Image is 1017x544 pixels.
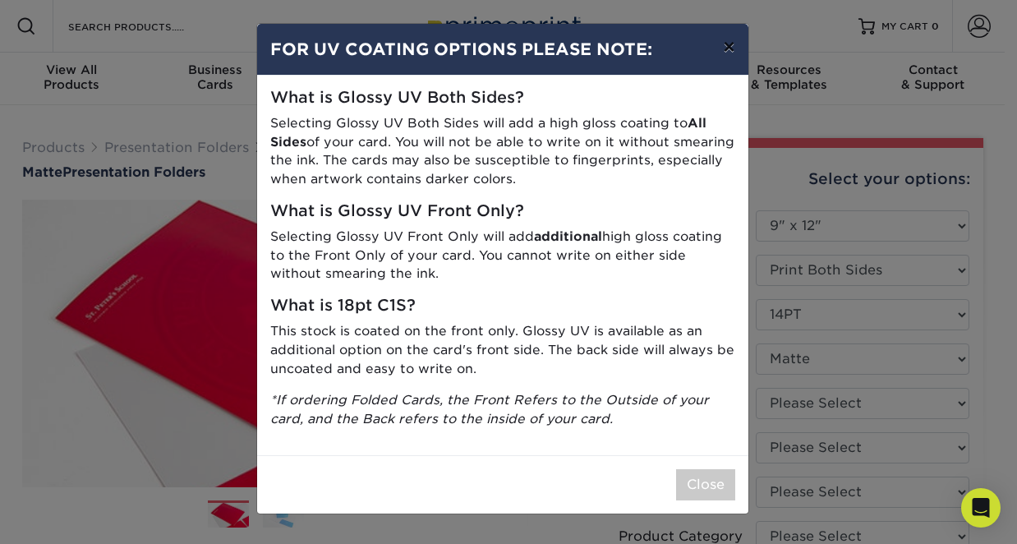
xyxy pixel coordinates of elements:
strong: All Sides [270,115,706,150]
h4: FOR UV COATING OPTIONS PLEASE NOTE: [270,37,735,62]
button: Close [676,469,735,500]
strong: additional [534,228,602,244]
h5: What is Glossy UV Front Only? [270,202,735,221]
p: Selecting Glossy UV Front Only will add high gloss coating to the Front Only of your card. You ca... [270,228,735,284]
div: Open Intercom Messenger [961,488,1001,528]
button: × [710,24,748,70]
h5: What is 18pt C1S? [270,297,735,316]
p: Selecting Glossy UV Both Sides will add a high gloss coating to of your card. You will not be abl... [270,114,735,189]
h5: What is Glossy UV Both Sides? [270,89,735,108]
p: This stock is coated on the front only. Glossy UV is available as an additional option on the car... [270,322,735,378]
i: *If ordering Folded Cards, the Front Refers to the Outside of your card, and the Back refers to t... [270,392,709,426]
